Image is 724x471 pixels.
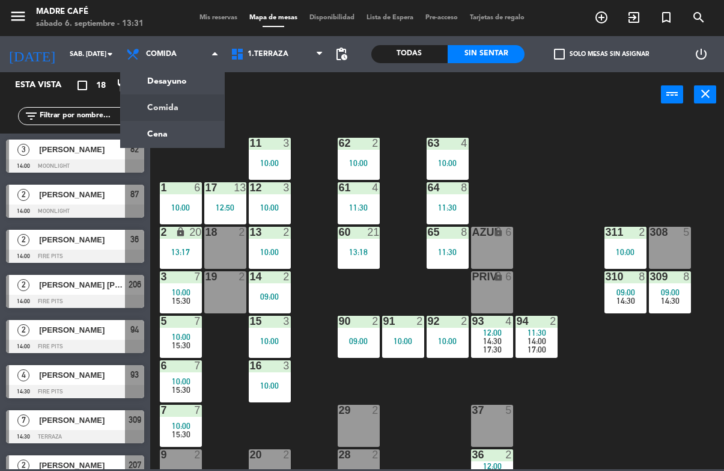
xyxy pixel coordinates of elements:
div: 21 [367,227,379,238]
div: Sin sentar [448,45,525,63]
span: [PERSON_NAME] [PERSON_NAME] [39,279,125,291]
div: 3 [283,182,290,193]
span: [PERSON_NAME] [39,369,125,381]
div: 7 [194,360,201,371]
div: 2 [283,271,290,282]
div: PRIV [472,271,473,282]
div: 3 [283,138,290,149]
div: 2 [461,316,468,327]
i: restaurant [116,78,130,93]
div: 6 [505,227,513,238]
span: 10:00 [172,288,190,297]
div: 7 [161,405,162,416]
div: 2 [372,449,379,460]
div: 29 [339,405,339,416]
span: Tarjetas de regalo [464,14,531,21]
span: 2 [17,279,29,291]
span: 36 [130,232,139,247]
div: 8 [461,182,468,193]
span: 2 [17,234,29,246]
div: 65 [428,227,428,238]
span: Lista de Espera [360,14,419,21]
div: 5 [683,227,690,238]
div: 2 [372,405,379,416]
i: power_settings_new [694,47,708,61]
div: Esta vista [6,78,87,93]
span: 3 [17,144,29,156]
span: 09:00 [616,288,635,297]
div: 10:00 [160,203,202,212]
span: 309 [129,413,141,427]
div: 12 [250,182,251,193]
span: BUSCAR [683,7,715,28]
button: power_input [661,85,683,103]
div: 5 [161,316,162,327]
div: 12:50 [204,203,246,212]
div: 6 [194,182,201,193]
span: 14:00 [528,336,546,346]
span: 15:30 [172,340,190,350]
div: 9 [161,449,162,460]
button: close [694,85,716,103]
div: 10:00 [604,248,646,256]
div: 7 [194,405,201,416]
button: menu [9,7,27,29]
div: 14 [250,271,251,282]
span: 10:00 [172,377,190,386]
div: 310 [606,271,606,282]
span: 10:00 [172,332,190,342]
div: 2 [283,449,290,460]
div: 2 [639,227,646,238]
div: 64 [428,182,428,193]
div: 3 [283,316,290,327]
div: 13 [234,182,246,193]
i: turned_in_not [659,10,674,25]
a: Comida [121,94,224,121]
div: 10:00 [249,203,291,212]
span: Mis reservas [193,14,243,21]
div: 8 [461,227,468,238]
div: 13:18 [338,248,380,256]
div: 36 [472,449,473,460]
div: 308 [650,227,651,238]
span: check_box_outline_blank [554,49,565,60]
div: 10:00 [249,381,291,390]
div: 37 [472,405,473,416]
div: sábado 6. septiembre - 13:31 [36,18,144,30]
i: close [698,87,713,101]
span: RESERVAR MESA [585,7,618,28]
div: 2 [239,227,246,238]
div: 11:30 [427,203,469,212]
div: 8 [683,271,690,282]
span: 87 [130,187,139,202]
i: lock [493,227,503,237]
div: 10:00 [427,159,469,167]
a: Desayuno [121,68,224,94]
div: 7 [194,316,201,327]
span: 15:30 [172,429,190,439]
div: 93 [472,316,473,327]
div: 1 [161,182,162,193]
i: lock [493,271,503,282]
div: 28 [339,449,339,460]
span: 12:00 [483,461,502,471]
span: 11:30 [528,328,546,337]
span: 82 [130,142,139,156]
div: 311 [606,227,606,238]
span: 14:30 [616,296,635,306]
span: WALK IN [618,7,650,28]
div: 20 [250,449,251,460]
i: filter_list [24,109,38,123]
div: 6 [505,271,513,282]
div: 10:00 [427,337,469,345]
span: 1.Terraza [248,50,288,58]
div: 4 [372,182,379,193]
span: 10:00 [172,421,190,431]
i: power_input [665,87,680,101]
div: 15 [250,316,251,327]
i: exit_to_app [627,10,641,25]
div: AZUL [472,227,473,238]
span: 15:30 [172,296,190,306]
